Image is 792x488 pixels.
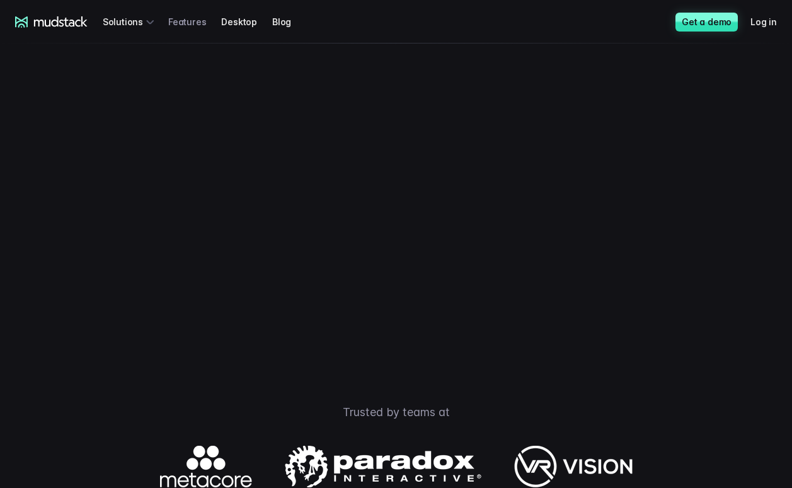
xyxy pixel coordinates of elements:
[221,10,272,33] a: Desktop
[15,16,88,28] a: mudstack logo
[206,1,253,11] span: Last name
[206,104,265,115] span: Art team size
[3,229,11,237] input: Work with outsourced artists?
[14,228,147,239] span: Work with outsourced artists?
[160,446,633,487] img: Logos of companies using mudstack.
[103,10,158,33] div: Solutions
[168,10,221,33] a: Features
[750,10,792,33] a: Log in
[206,52,241,63] span: Job title
[675,13,738,32] a: Get a demo
[272,10,306,33] a: Blog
